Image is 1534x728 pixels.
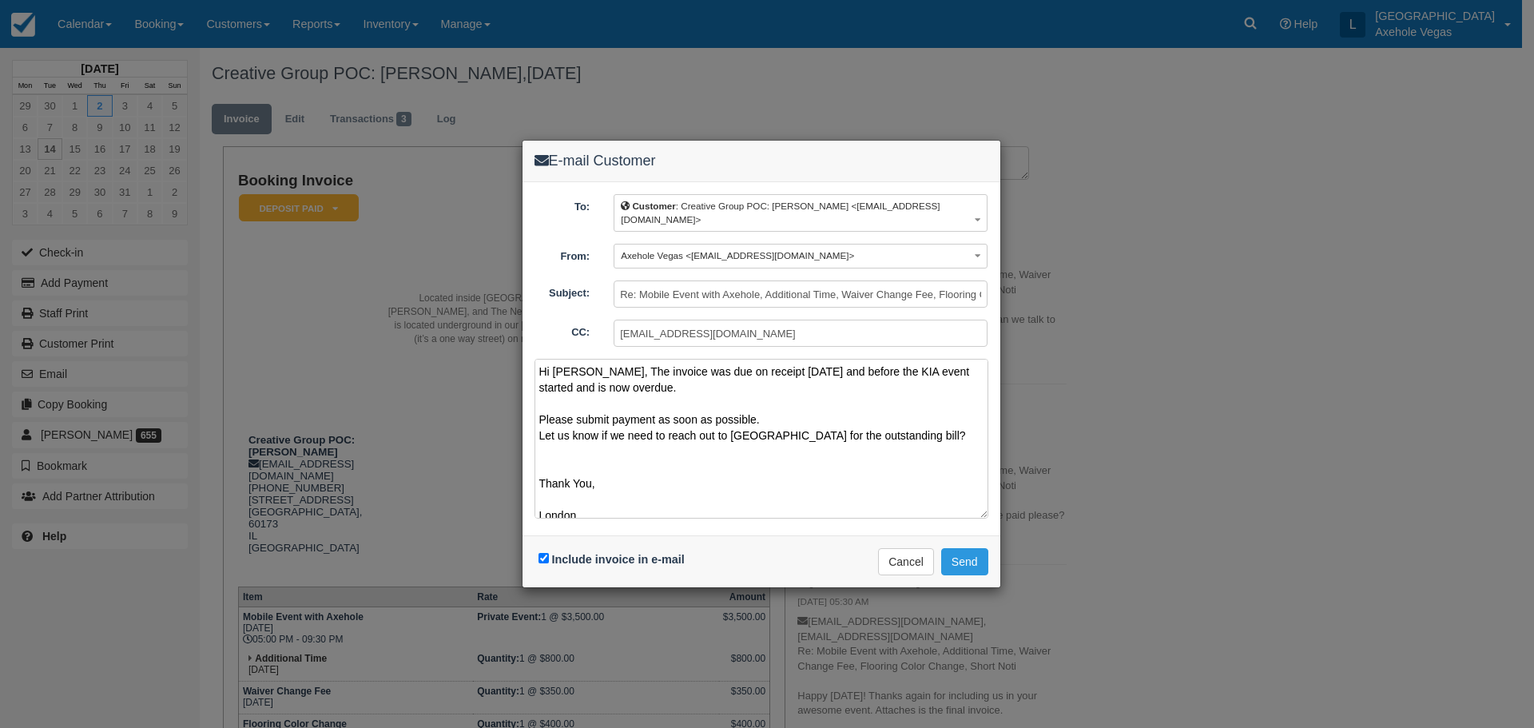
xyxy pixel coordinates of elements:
[552,553,685,566] label: Include invoice in e-mail
[621,201,940,225] span: : Creative Group POC: [PERSON_NAME] <[EMAIL_ADDRESS][DOMAIN_NAME]>
[878,548,934,575] button: Cancel
[523,244,602,265] label: From:
[523,280,602,301] label: Subject:
[523,320,602,340] label: CC:
[632,201,675,211] b: Customer
[614,244,988,269] button: Axehole Vegas <[EMAIL_ADDRESS][DOMAIN_NAME]>
[523,194,602,215] label: To:
[941,548,988,575] button: Send
[621,250,854,261] span: Axehole Vegas <[EMAIL_ADDRESS][DOMAIN_NAME]>
[614,194,988,232] button: Customer: Creative Group POC: [PERSON_NAME] <[EMAIL_ADDRESS][DOMAIN_NAME]>
[535,153,988,169] h4: E-mail Customer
